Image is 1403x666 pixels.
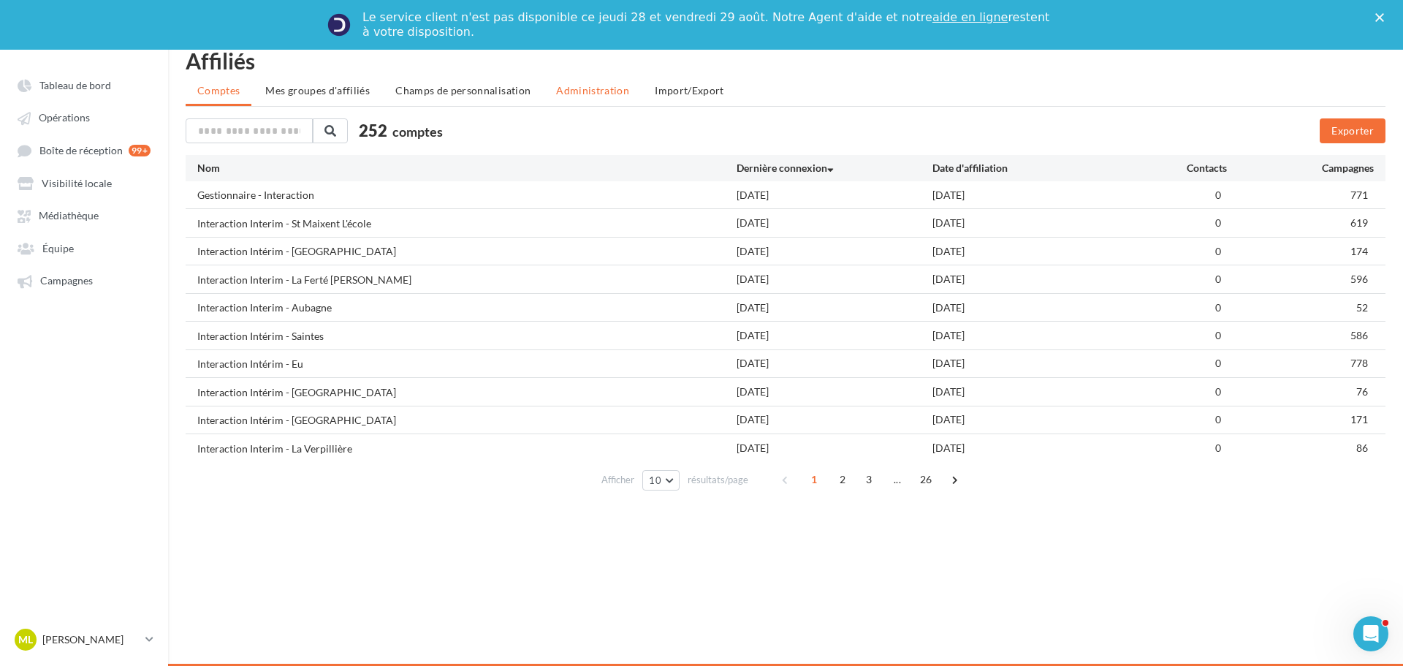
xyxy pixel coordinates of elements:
span: Champs de personnalisation [395,84,531,97]
div: [DATE] [737,385,932,399]
div: [DATE] [737,356,932,371]
span: 171 [1350,413,1368,425]
div: [DATE] [932,385,1128,399]
span: Équipe [42,242,74,254]
div: Interaction Interim - La Verpillière [197,442,352,456]
div: [DATE] [932,272,1128,287]
span: 0 [1215,189,1221,201]
a: Opérations [9,104,159,130]
a: ML [PERSON_NAME] [12,626,156,654]
div: [DATE] [737,328,932,343]
div: [DATE] [932,216,1128,230]
div: Gestionnaire - Interaction [197,188,314,203]
div: Interaction Interim - St Maixent L'école [197,216,371,231]
a: aide en ligne [932,10,1008,24]
span: 86 [1356,442,1368,454]
div: Contacts [1129,161,1227,175]
div: [DATE] [932,328,1128,343]
span: 0 [1215,385,1221,398]
img: Profile image for Service-Client [327,13,351,37]
a: Campagnes [9,267,159,293]
div: [DATE] [737,300,932,315]
div: Campagnes [1227,161,1374,175]
span: Mes groupes d'affiliés [265,84,370,97]
div: [DATE] [737,441,932,455]
div: [DATE] [932,441,1128,455]
div: Interaction Interim - La Ferté [PERSON_NAME] [197,273,411,287]
div: Interaction Interim - Aubagne [197,300,332,315]
span: 0 [1215,216,1221,229]
div: [DATE] [932,188,1128,203]
a: Médiathèque [9,202,159,228]
div: Dernière connexion [737,161,932,175]
div: [DATE] [737,244,932,259]
span: comptes [392,124,443,140]
div: [DATE] [932,244,1128,259]
div: [DATE] [737,272,932,287]
span: Import/Export [655,84,724,97]
span: Boîte de réception [39,144,123,156]
span: 76 [1356,385,1368,398]
span: 778 [1350,357,1368,369]
div: Interaction Intérim - Saintes [197,329,324,344]
span: 0 [1215,413,1221,425]
span: 0 [1215,442,1221,454]
span: Campagnes [40,275,93,287]
span: 3 [857,468,881,491]
a: Visibilité locale [9,170,159,196]
span: 0 [1215,245,1221,257]
div: [DATE] [932,412,1128,427]
div: [DATE] [932,356,1128,371]
div: Affiliés [186,50,1385,72]
span: Administration [556,84,629,97]
div: Interaction Intérim - [GEOGRAPHIC_DATA] [197,244,396,259]
span: 771 [1350,189,1368,201]
div: Interaction Intérim - [GEOGRAPHIC_DATA] [197,413,396,428]
span: 174 [1350,245,1368,257]
button: Exporter [1320,118,1385,143]
span: Afficher [601,473,634,487]
div: 99+ [129,145,151,156]
span: ... [886,468,909,491]
div: Le service client n'est pas disponible ce jeudi 28 et vendredi 29 août. Notre Agent d'aide et not... [362,10,1052,39]
span: 52 [1356,301,1368,314]
div: [DATE] [737,188,932,203]
a: Boîte de réception 99+ [9,137,159,164]
span: 2 [831,468,854,491]
a: Tableau de bord [9,72,159,98]
span: ML [18,632,33,647]
div: Date d'affiliation [932,161,1128,175]
a: Équipe [9,235,159,261]
div: [DATE] [932,300,1128,315]
div: Interaction Intérim - Eu [197,357,303,371]
span: résultats/page [688,473,748,487]
div: [DATE] [737,216,932,230]
span: 0 [1215,329,1221,341]
span: 0 [1215,301,1221,314]
span: 586 [1350,329,1368,341]
div: Interaction Intérim - [GEOGRAPHIC_DATA] [197,385,396,400]
span: 0 [1215,273,1221,285]
p: [PERSON_NAME] [42,632,140,647]
span: 10 [649,474,661,486]
iframe: Intercom live chat [1353,616,1388,651]
span: Visibilité locale [42,177,112,189]
span: Médiathèque [39,210,99,222]
span: 1 [802,468,826,491]
div: [DATE] [737,412,932,427]
span: 26 [914,468,938,491]
span: Opérations [39,112,90,124]
span: 619 [1350,216,1368,229]
span: 596 [1350,273,1368,285]
span: 0 [1215,357,1221,369]
button: 10 [642,470,680,491]
span: Tableau de bord [39,79,111,91]
span: 252 [359,119,387,142]
div: Nom [197,161,737,175]
div: Fermer [1375,13,1390,22]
